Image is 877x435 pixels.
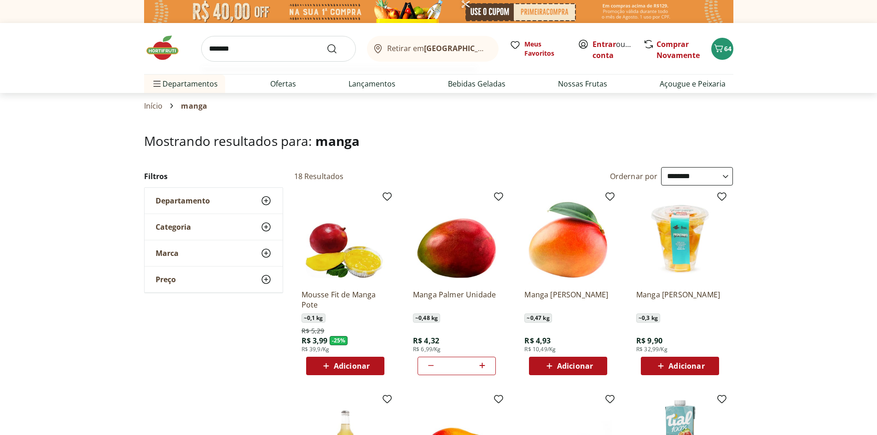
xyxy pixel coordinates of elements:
h2: 18 Resultados [294,171,344,181]
a: Entrar [592,39,616,49]
button: Adicionar [641,357,719,375]
button: Retirar em[GEOGRAPHIC_DATA]/[GEOGRAPHIC_DATA] [367,36,499,62]
a: Nossas Frutas [558,78,607,89]
span: R$ 5,29 [302,326,325,336]
span: Categoria [156,222,191,232]
span: R$ 10,49/Kg [524,346,556,353]
button: Menu [151,73,163,95]
span: Marca [156,249,179,258]
img: Mousse Fit de Manga Pote [302,195,389,282]
span: Departamento [156,196,210,205]
a: Manga Palmer Unidade [413,290,500,310]
img: Manga Tommy Cortadinha [636,195,724,282]
a: Bebidas Geladas [448,78,505,89]
span: ~ 0,1 kg [302,313,325,323]
input: search [201,36,356,62]
img: Hortifruti [144,34,190,62]
span: ou [592,39,633,61]
span: R$ 3,99 [302,336,328,346]
span: ~ 0,47 kg [524,313,552,323]
button: Departamento [145,188,283,214]
a: Início [144,102,163,110]
b: [GEOGRAPHIC_DATA]/[GEOGRAPHIC_DATA] [424,43,579,53]
span: manga [181,102,207,110]
button: Categoria [145,214,283,240]
button: Marca [145,240,283,266]
span: R$ 4,32 [413,336,439,346]
span: R$ 4,93 [524,336,551,346]
span: manga [315,132,360,150]
button: Submit Search [326,43,348,54]
a: Mousse Fit de Manga Pote [302,290,389,310]
h1: Mostrando resultados para: [144,133,733,148]
span: Preço [156,275,176,284]
a: Manga [PERSON_NAME] [524,290,612,310]
span: Adicionar [334,362,370,370]
button: Carrinho [711,38,733,60]
a: Criar conta [592,39,643,60]
span: Departamentos [151,73,218,95]
h2: Filtros [144,167,283,186]
span: R$ 39,9/Kg [302,346,330,353]
a: Comprar Novamente [656,39,700,60]
a: Manga [PERSON_NAME] [636,290,724,310]
img: Manga Palmer Unidade [413,195,500,282]
a: Ofertas [270,78,296,89]
span: R$ 6,99/Kg [413,346,441,353]
span: R$ 32,99/Kg [636,346,668,353]
span: R$ 9,90 [636,336,662,346]
button: Adicionar [529,357,607,375]
label: Ordernar por [610,171,658,181]
a: Meus Favoritos [510,40,567,58]
span: - 25 % [330,336,348,345]
button: Preço [145,267,283,292]
span: Adicionar [557,362,593,370]
button: Adicionar [306,357,384,375]
span: Adicionar [668,362,704,370]
span: Meus Favoritos [524,40,567,58]
span: ~ 0,3 kg [636,313,660,323]
span: 64 [724,44,732,53]
span: ~ 0,48 kg [413,313,440,323]
a: Lançamentos [348,78,395,89]
img: Manga Tommy Unidade [524,195,612,282]
span: Retirar em [387,44,489,52]
a: Açougue e Peixaria [660,78,726,89]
